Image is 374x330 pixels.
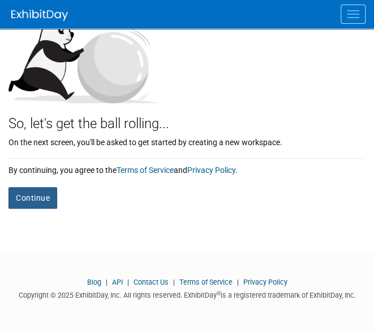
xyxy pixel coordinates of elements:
[112,278,123,286] a: API
[103,278,110,286] span: |
[8,103,366,134] div: So, let's get the ball rolling...
[117,166,174,175] a: Terms of Service
[243,278,287,286] a: Privacy Policy
[124,278,132,286] span: |
[341,5,366,24] button: Menu
[187,166,235,175] a: Privacy Policy
[8,159,366,176] div: By continuing, you agree to the and .
[8,6,161,103] img: Let's get the ball rolling
[8,187,57,209] button: Continue
[134,278,169,286] a: Contact Us
[234,278,242,286] span: |
[11,10,68,21] img: ExhibitDay
[179,278,233,286] a: Terms of Service
[217,290,221,297] sup: ®
[8,134,366,148] div: On the next screen, you'll be asked to get started by creating a new workspace.
[87,278,101,286] a: Blog
[170,278,178,286] span: |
